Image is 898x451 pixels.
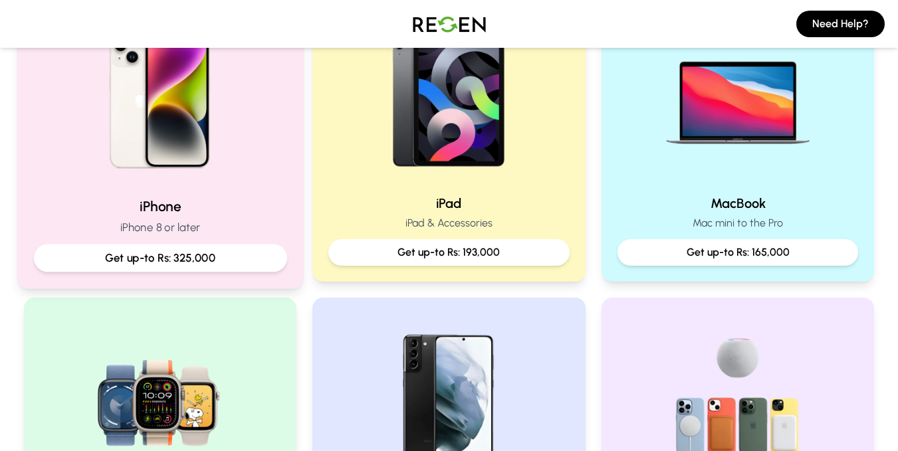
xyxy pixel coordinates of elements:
h2: iPhone [33,197,286,216]
img: Logo [403,5,496,43]
img: iPad [364,13,534,183]
p: iPad & Accessories [328,215,570,231]
button: Need Help? [796,11,885,37]
h2: iPad [328,194,570,213]
p: Get up-to Rs: 165,000 [628,244,848,260]
p: Get up-to Rs: 325,000 [45,250,275,266]
img: MacBook [653,13,823,183]
p: Get up-to Rs: 193,000 [339,244,559,260]
img: iPhone [70,7,249,186]
p: Mac mini to the Pro [617,215,859,231]
h2: MacBook [617,194,859,213]
p: iPhone 8 or later [33,219,286,236]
